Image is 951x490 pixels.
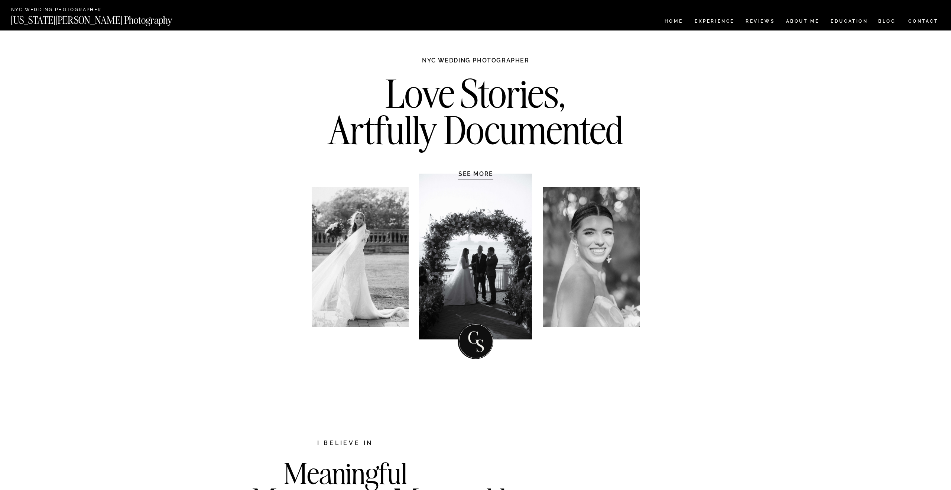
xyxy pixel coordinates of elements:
[830,19,869,25] a: EDUCATION
[663,19,684,25] a: HOME
[278,439,412,449] h2: I believe in
[908,17,939,25] a: CONTACT
[441,170,511,177] a: SEE MORE
[406,57,545,71] h1: NYC WEDDING PHOTOGRAPHER
[695,19,734,25] a: Experience
[786,19,819,25] a: ABOUT ME
[320,75,632,154] h2: Love Stories, Artfully Documented
[746,19,773,25] a: REVIEWS
[11,15,197,22] a: [US_STATE][PERSON_NAME] Photography
[878,19,896,25] a: BLOG
[11,7,123,13] a: NYC Wedding Photographer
